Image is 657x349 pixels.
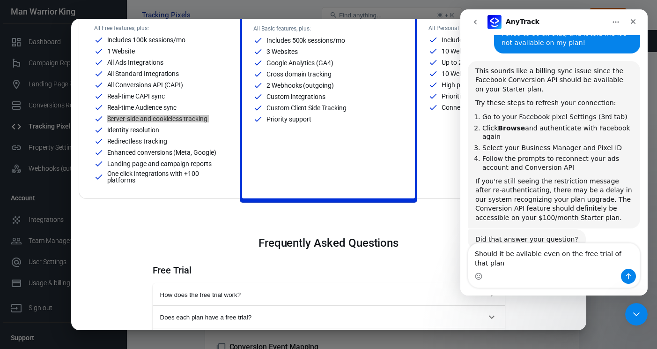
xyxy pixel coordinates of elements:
p: Redirectless tracking [107,138,167,144]
span: Does each plan have a free trial? [160,314,486,321]
p: Includes 500k sessions/mo [266,37,345,44]
p: Real-time CAPI sync [107,93,165,99]
p: Up to 20 CAPI Integrations per website [442,59,553,66]
p: Includes 3M sessions/mo [442,37,515,43]
p: Custom Client Side Tracking [266,105,347,111]
p: Cross domain tracking [266,71,332,77]
p: Priority support [266,116,311,122]
p: High priority support [442,82,501,88]
p: 10 Websites [442,48,476,54]
h3: Frequently Asked Questions [153,236,505,250]
p: Connect extra websites ($30/month) [442,104,548,111]
iframe: Intercom live chat [625,303,648,326]
p: Google Analytics (GA4) [266,60,333,66]
h4: Free Trial [153,265,505,276]
p: All Basic features, plus: [253,25,404,32]
p: All Free features, plus: [94,25,229,31]
span: How does the free trial work? [160,291,486,298]
button: Does each plan have a free trial? [153,306,505,328]
p: 10 Webhooks (Outgoing) [442,70,514,77]
p: All Standard Integrations [107,70,179,77]
p: Identity resolution [107,127,159,133]
p: 1 Website [107,48,135,54]
p: One click integrations with +100 platforms [107,170,229,183]
p: Server-side and cookieless tracking [107,115,207,122]
button: How does the free trial work? [153,283,505,306]
p: Enhanced conversions (Meta, Google) [107,149,216,156]
p: Custom integrations [266,93,325,100]
p: Real-time Audience sync [107,104,177,111]
p: All Personal features, plus: [428,25,563,31]
p: 2 Webhooks (outgoing) [266,82,334,89]
p: Includes 100k sessions/mo [107,37,186,43]
p: Prioritized Beta Access [442,93,508,99]
p: Landing page and campaign reports [107,160,212,167]
p: 3 Websites [266,48,298,55]
iframe: Intercom live chat [460,9,648,296]
p: All Conversions API (CAPI) [107,82,184,88]
p: All Ads Integrations [107,59,163,66]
